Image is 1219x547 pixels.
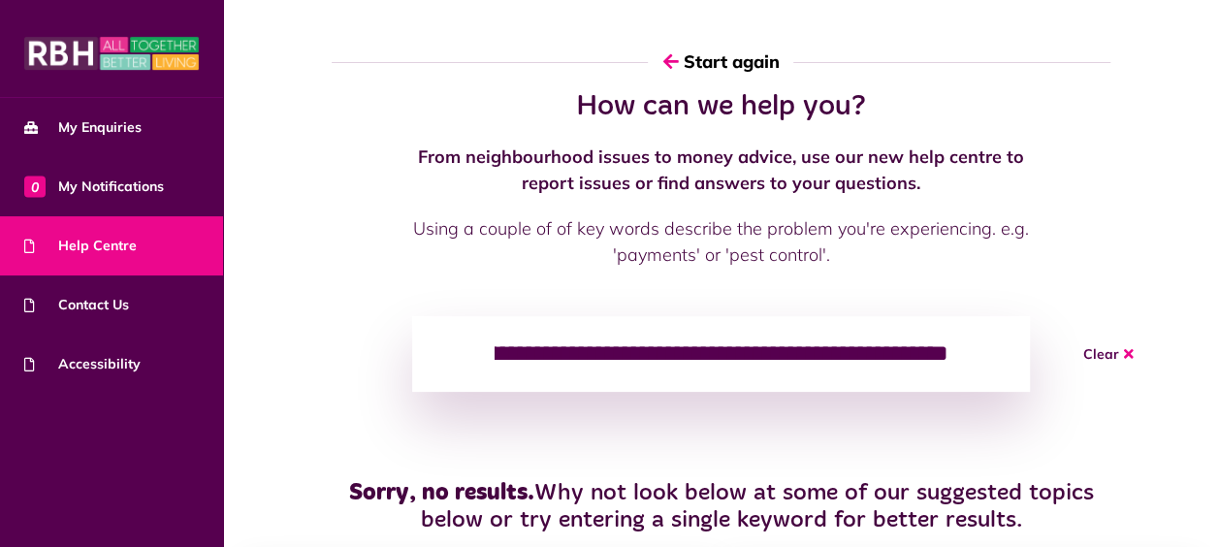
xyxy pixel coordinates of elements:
h3: Why not look below at some of our suggested topics below or try entering a single keyword for bet... [332,479,1109,536]
strong: Sorry, no results. [348,481,533,504]
h2: How can we help you? [412,89,1031,124]
p: Using a couple of of key words describe the problem you're experiencing. e.g. 'payments' or 'pest... [412,215,1031,268]
img: MyRBH [24,34,199,73]
strong: From neighbourhood issues to money advice, use our new help centre to report issues or find answe... [418,145,1024,194]
button: Clear [1060,316,1157,392]
span: My Enquiries [24,117,142,138]
span: 0 [24,176,46,197]
span: Accessibility [24,354,141,374]
span: My Notifications [24,177,164,197]
span: Contact Us [24,295,129,315]
button: Start again [648,34,793,89]
span: Help Centre [24,236,137,256]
